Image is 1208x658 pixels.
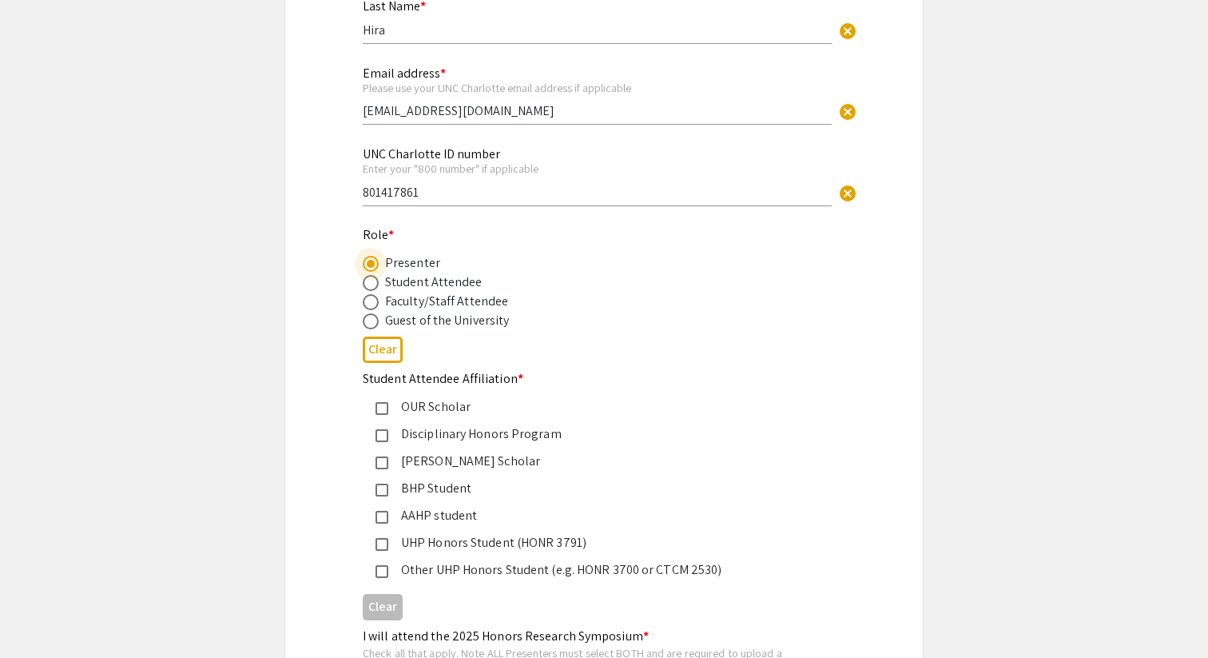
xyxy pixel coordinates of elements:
span: cancel [838,184,857,203]
div: Please use your UNC Charlotte email address if applicable [363,81,832,95]
span: cancel [838,102,857,122]
button: Clear [832,95,864,127]
button: Clear [832,14,864,46]
div: AAHP student [388,506,807,525]
div: UHP Honors Student (HONR 3791) [388,533,807,552]
mat-label: UNC Charlotte ID number [363,146,500,162]
mat-label: Role [363,226,395,243]
div: Student Attendee [385,273,483,292]
div: BHP Student [388,479,807,498]
div: Guest of the University [385,311,509,330]
input: Type Here [363,22,832,38]
div: Enter your "800 number" if applicable [363,162,832,176]
mat-label: Student Attendee Affiliation [363,370,523,387]
button: Clear [363,594,403,620]
div: Faculty/Staff Attendee [385,292,508,311]
mat-label: I will attend the 2025 Honors Research Symposium [363,628,649,644]
button: Clear [363,337,403,363]
input: Type Here [363,102,832,119]
div: Disciplinary Honors Program [388,425,807,444]
input: Type Here [363,184,832,201]
div: OUR Scholar [388,397,807,417]
span: cancel [838,22,857,41]
button: Clear [832,176,864,208]
iframe: Chat [12,586,68,646]
div: Other UHP Honors Student (e.g. HONR 3700 or CTCM 2530) [388,560,807,580]
mat-label: Email address [363,65,446,82]
div: [PERSON_NAME] Scholar [388,452,807,471]
div: Presenter [385,253,440,273]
